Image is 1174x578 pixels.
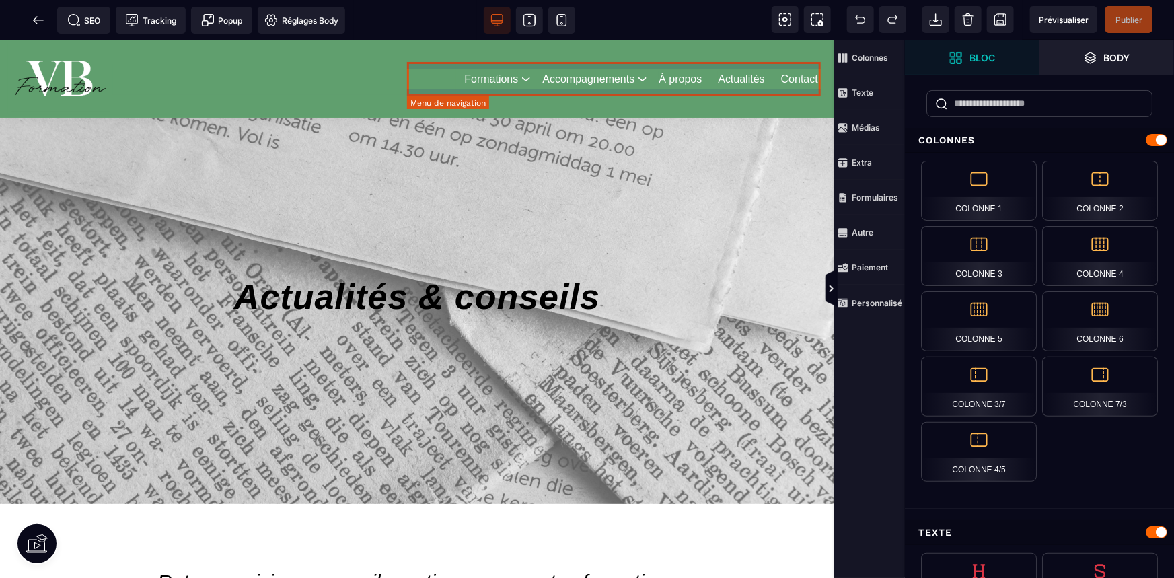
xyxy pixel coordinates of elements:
strong: Body [1104,52,1130,63]
div: Colonne 3 [921,226,1037,286]
div: Colonne 7/3 [1042,357,1158,417]
span: Médias [834,110,905,145]
span: Favicon [258,7,345,34]
a: Formations [464,30,518,48]
span: Enregistrer le contenu [1105,6,1152,33]
span: Importer [922,6,949,33]
strong: Extra [852,157,872,168]
a: À propos [659,30,702,48]
span: Colonnes [834,40,905,75]
span: Texte [834,75,905,110]
div: Colonne 6 [1042,291,1158,351]
div: Colonnes [905,128,1174,153]
span: Réglages Body [264,13,338,27]
span: Afficher les vues [905,269,918,310]
a: Actualités [718,30,764,48]
span: Métadata SEO [57,7,110,34]
strong: Paiement [852,262,888,273]
span: Voir les composants [772,6,799,33]
span: Retour [25,7,52,34]
div: Texte [905,520,1174,545]
span: Défaire [847,6,874,33]
span: Créer une alerte modale [191,7,252,34]
span: Formulaires [834,180,905,215]
span: Rétablir [879,6,906,33]
div: Colonne 3/7 [921,357,1037,417]
div: Colonne 4/5 [921,422,1037,482]
span: Nettoyage [955,6,982,33]
span: Ouvrir les calques [1039,40,1174,75]
div: Colonne 1 [921,161,1037,221]
div: Actualités & conseils [20,236,814,277]
span: Prévisualiser [1039,15,1089,25]
span: Capture d'écran [804,6,831,33]
a: Accompagnements [542,30,634,48]
span: Aperçu [1030,6,1097,33]
strong: Personnalisé [852,298,902,308]
span: Voir bureau [484,7,511,34]
span: Enregistrer [987,6,1014,33]
strong: Médias [852,122,880,133]
span: Autre [834,215,905,250]
div: Colonne 2 [1042,161,1158,221]
span: Paiement [834,250,905,285]
span: SEO [67,13,101,27]
strong: Colonnes [852,52,888,63]
span: Extra [834,145,905,180]
img: 86a4aa658127570b91344bfc39bbf4eb_Blanc_sur_fond_vert.png [11,6,110,71]
div: Colonne 5 [921,291,1037,351]
a: Contact [781,30,818,48]
span: Publier [1115,15,1142,25]
span: Code de suivi [116,7,186,34]
strong: Formulaires [852,192,898,203]
strong: Bloc [969,52,995,63]
span: Tracking [125,13,176,27]
strong: Autre [852,227,873,238]
span: Voir mobile [548,7,575,34]
strong: Texte [852,87,873,98]
span: Voir tablette [516,7,543,34]
span: Popup [201,13,243,27]
span: Ouvrir les blocs [905,40,1039,75]
div: Colonne 4 [1042,226,1158,286]
span: Personnalisé [834,285,905,320]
